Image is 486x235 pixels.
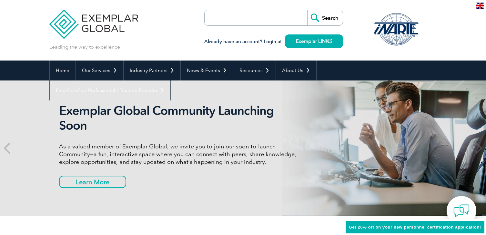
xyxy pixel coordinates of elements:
h3: Already have an account? Login at [204,38,343,46]
h2: Exemplar Global Community Launching Soon [59,103,301,133]
span: Get 20% off on your new personnel certification application! [349,225,481,230]
a: Find Certified Professional / Training Provider [50,80,170,100]
a: Our Services [76,61,123,80]
p: Leading the way to excellence [49,43,120,51]
p: As a valued member of Exemplar Global, we invite you to join our soon-to-launch Community—a fun, ... [59,143,301,166]
a: Exemplar LINK [285,34,343,48]
input: Search [307,10,343,25]
a: Learn More [59,176,126,188]
img: contact-chat.png [453,203,470,219]
a: About Us [276,61,316,80]
img: en [476,3,484,9]
img: open_square.png [329,39,332,43]
a: Industry Partners [124,61,180,80]
a: Resources [233,61,276,80]
a: Home [50,61,76,80]
a: News & Events [181,61,233,80]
